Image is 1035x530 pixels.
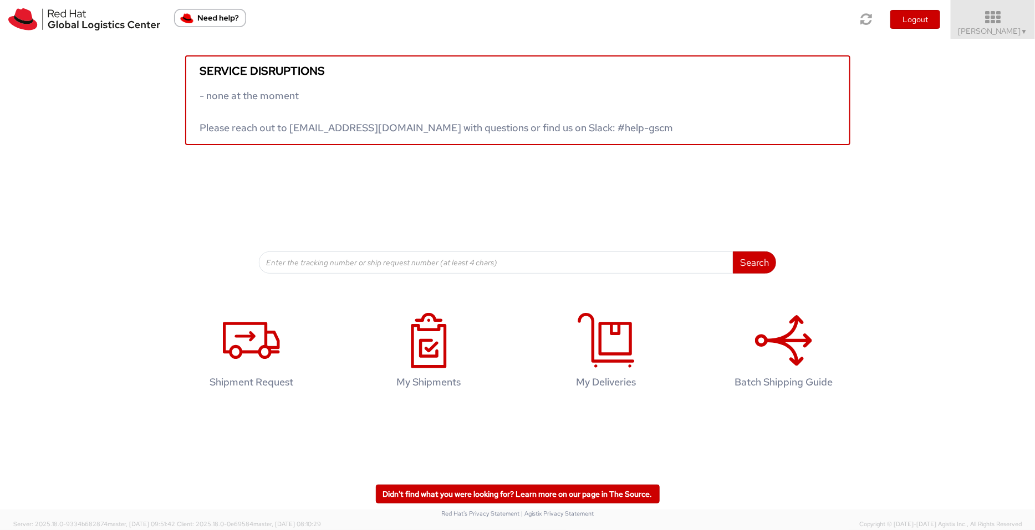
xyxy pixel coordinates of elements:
h4: Batch Shipping Guide [712,377,855,388]
input: Enter the tracking number or ship request number (at least 4 chars) [259,251,734,274]
a: My Deliveries [523,301,690,405]
span: Server: 2025.18.0-9334b682874 [13,520,175,528]
a: Batch Shipping Guide [701,301,867,405]
span: Copyright © [DATE]-[DATE] Agistix Inc., All Rights Reserved [859,520,1022,529]
a: Red Hat's Privacy Statement [441,510,519,517]
span: master, [DATE] 08:10:29 [253,520,321,528]
a: Service disruptions - none at the moment Please reach out to [EMAIL_ADDRESS][DOMAIN_NAME] with qu... [185,55,850,145]
span: master, [DATE] 09:51:42 [108,520,175,528]
button: Need help? [174,9,246,27]
span: ▼ [1021,27,1028,36]
h4: Shipment Request [180,377,323,388]
span: - none at the moment Please reach out to [EMAIL_ADDRESS][DOMAIN_NAME] with questions or find us o... [200,89,674,134]
button: Search [733,251,776,274]
a: Didn't find what you were looking for? Learn more on our page in The Source. [376,485,660,503]
a: Shipment Request [169,301,335,405]
span: Client: 2025.18.0-0e69584 [177,520,321,528]
a: My Shipments [346,301,512,405]
h4: My Shipments [358,377,501,388]
a: | Agistix Privacy Statement [521,510,594,517]
img: rh-logistics-00dfa346123c4ec078e1.svg [8,8,160,30]
h4: My Deliveries [535,377,678,388]
h5: Service disruptions [200,65,835,77]
button: Logout [890,10,940,29]
span: [PERSON_NAME] [958,26,1028,36]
